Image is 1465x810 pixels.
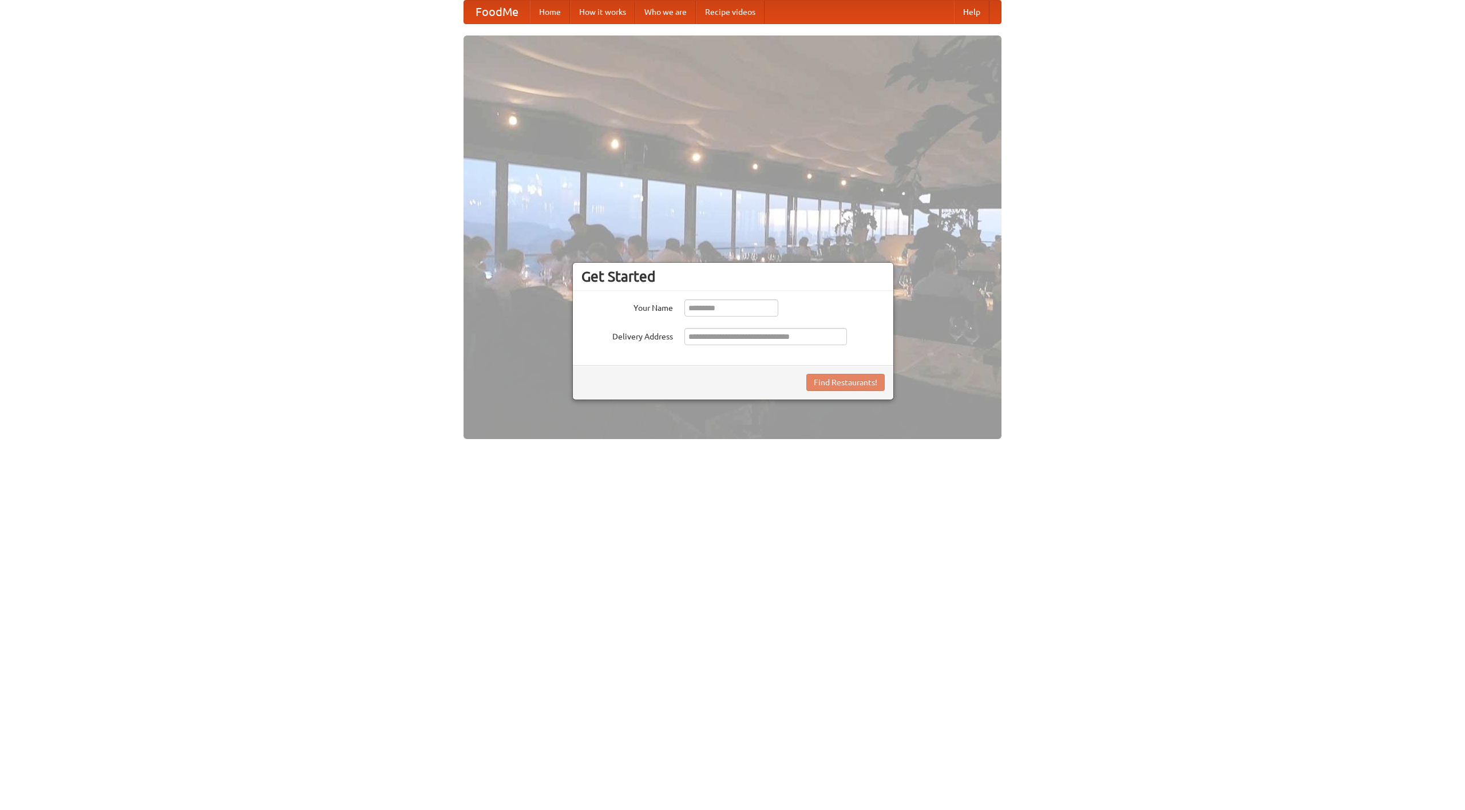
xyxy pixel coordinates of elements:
button: Find Restaurants! [806,374,885,391]
h3: Get Started [581,268,885,285]
a: FoodMe [464,1,530,23]
a: Recipe videos [696,1,765,23]
a: How it works [570,1,635,23]
a: Who we are [635,1,696,23]
label: Your Name [581,299,673,314]
a: Home [530,1,570,23]
label: Delivery Address [581,328,673,342]
a: Help [954,1,989,23]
